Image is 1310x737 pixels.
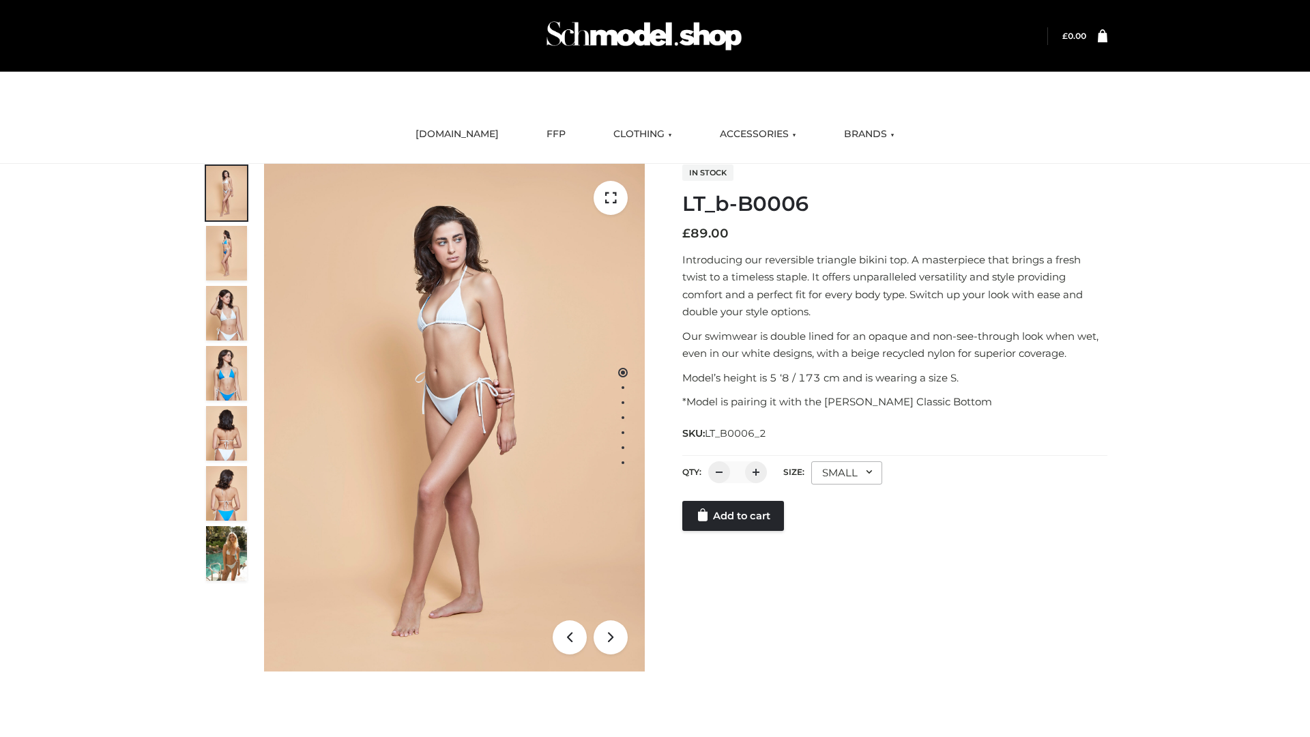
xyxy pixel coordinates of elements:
[710,119,806,149] a: ACCESSORIES
[834,119,905,149] a: BRANDS
[206,526,247,581] img: Arieltop_CloudNine_AzureSky2.jpg
[206,286,247,341] img: ArielClassicBikiniTop_CloudNine_AzureSky_OW114ECO_3-scaled.jpg
[682,226,690,241] span: £
[206,226,247,280] img: ArielClassicBikiniTop_CloudNine_AzureSky_OW114ECO_2-scaled.jpg
[682,393,1107,411] p: *Model is pairing it with the [PERSON_NAME] Classic Bottom
[206,466,247,521] img: ArielClassicBikiniTop_CloudNine_AzureSky_OW114ECO_8-scaled.jpg
[682,251,1107,321] p: Introducing our reversible triangle bikini top. A masterpiece that brings a fresh twist to a time...
[1062,31,1086,41] a: £0.00
[206,346,247,401] img: ArielClassicBikiniTop_CloudNine_AzureSky_OW114ECO_4-scaled.jpg
[206,166,247,220] img: ArielClassicBikiniTop_CloudNine_AzureSky_OW114ECO_1-scaled.jpg
[811,461,882,485] div: SMALL
[682,328,1107,362] p: Our swimwear is double lined for an opaque and non-see-through look when wet, even in our white d...
[783,467,804,477] label: Size:
[682,425,768,442] span: SKU:
[1062,31,1086,41] bdi: 0.00
[705,427,766,439] span: LT_B0006_2
[682,467,701,477] label: QTY:
[206,406,247,461] img: ArielClassicBikiniTop_CloudNine_AzureSky_OW114ECO_7-scaled.jpg
[264,164,645,671] img: LT_b-B0006
[682,192,1107,216] h1: LT_b-B0006
[682,501,784,531] a: Add to cart
[536,119,576,149] a: FFP
[682,164,733,181] span: In stock
[405,119,509,149] a: [DOMAIN_NAME]
[542,9,746,63] img: Schmodel Admin 964
[1062,31,1068,41] span: £
[682,369,1107,387] p: Model’s height is 5 ‘8 / 173 cm and is wearing a size S.
[603,119,682,149] a: CLOTHING
[682,226,729,241] bdi: 89.00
